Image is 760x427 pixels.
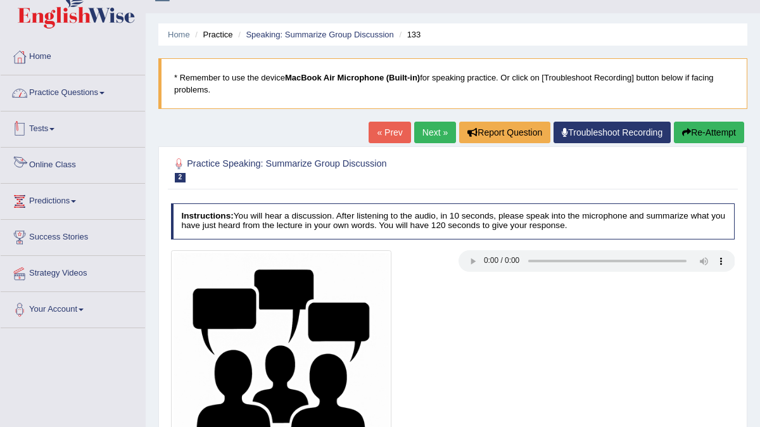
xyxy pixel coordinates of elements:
[192,29,232,41] li: Practice
[396,29,421,41] li: 133
[1,292,145,324] a: Your Account
[246,30,393,39] a: Speaking: Summarize Group Discussion
[369,122,410,143] a: « Prev
[1,256,145,288] a: Strategy Videos
[1,184,145,215] a: Predictions
[168,30,190,39] a: Home
[175,173,186,182] span: 2
[1,220,145,252] a: Success Stories
[1,112,145,143] a: Tests
[674,122,744,143] button: Re-Attempt
[1,148,145,179] a: Online Class
[171,203,735,239] h4: You will hear a discussion. After listening to the audio, in 10 seconds, please speak into the mi...
[554,122,671,143] a: Troubleshoot Recording
[285,73,420,82] b: MacBook Air Microphone (Built-in)
[171,156,521,182] h2: Practice Speaking: Summarize Group Discussion
[1,39,145,71] a: Home
[459,122,550,143] button: Report Question
[158,58,747,109] blockquote: * Remember to use the device for speaking practice. Or click on [Troubleshoot Recording] button b...
[414,122,456,143] a: Next »
[1,75,145,107] a: Practice Questions
[181,211,233,220] b: Instructions:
